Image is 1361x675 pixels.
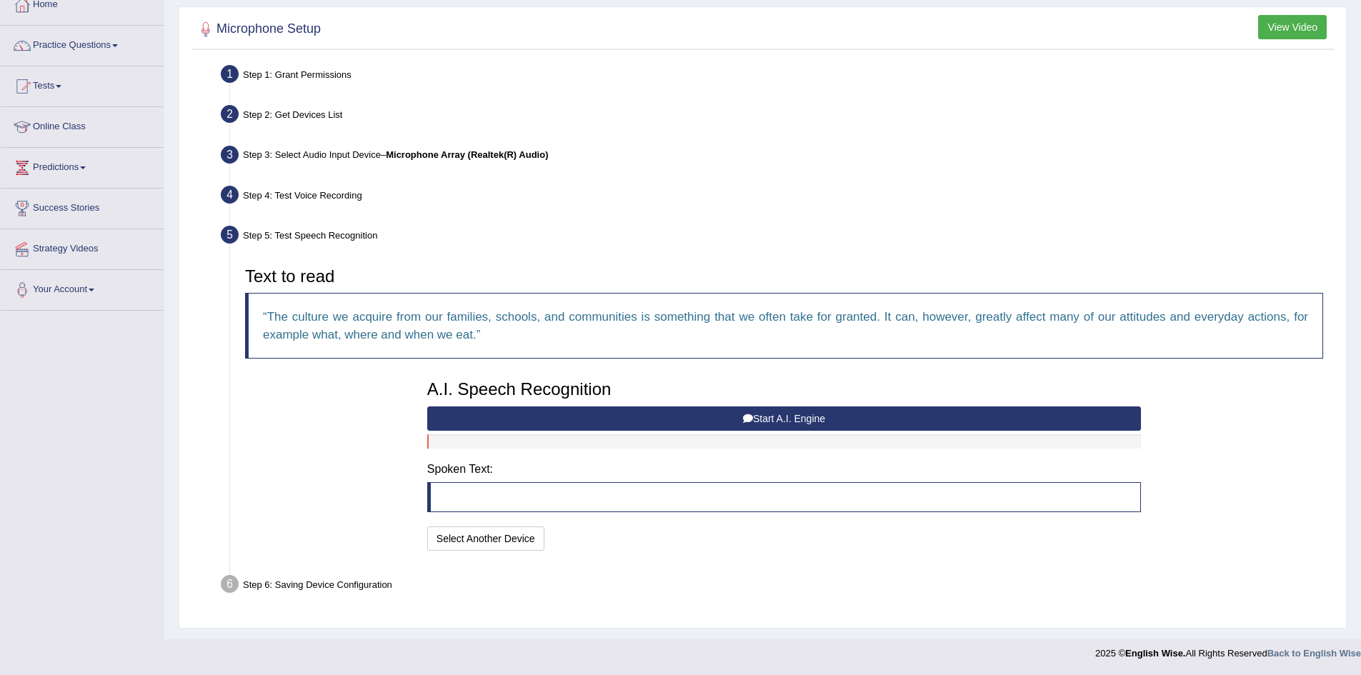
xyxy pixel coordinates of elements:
div: Step 1: Grant Permissions [214,61,1340,92]
div: Step 4: Test Voice Recording [214,181,1340,213]
a: Practice Questions [1,26,164,61]
a: Online Class [1,107,164,143]
div: Step 2: Get Devices List [214,101,1340,132]
q: The culture we acquire from our families, schools, and communities is something that we often tak... [263,310,1308,341]
a: Your Account [1,270,164,306]
strong: English Wise. [1125,648,1185,659]
div: Step 5: Test Speech Recognition [214,221,1340,253]
a: Predictions [1,148,164,184]
a: Back to English Wise [1267,648,1361,659]
div: 2025 © All Rights Reserved [1095,639,1361,660]
a: Tests [1,66,164,102]
h3: A.I. Speech Recognition [427,380,1141,399]
button: Select Another Device [427,526,544,551]
span: – [381,149,549,160]
h3: Text to read [245,267,1323,286]
b: Microphone Array (Realtek(R) Audio) [386,149,548,160]
button: Start A.I. Engine [427,406,1141,431]
a: Success Stories [1,189,164,224]
button: View Video [1258,15,1327,39]
h2: Microphone Setup [195,19,321,40]
a: Strategy Videos [1,229,164,265]
div: Step 3: Select Audio Input Device [214,141,1340,173]
h4: Spoken Text: [427,463,1141,476]
div: Step 6: Saving Device Configuration [214,571,1340,602]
